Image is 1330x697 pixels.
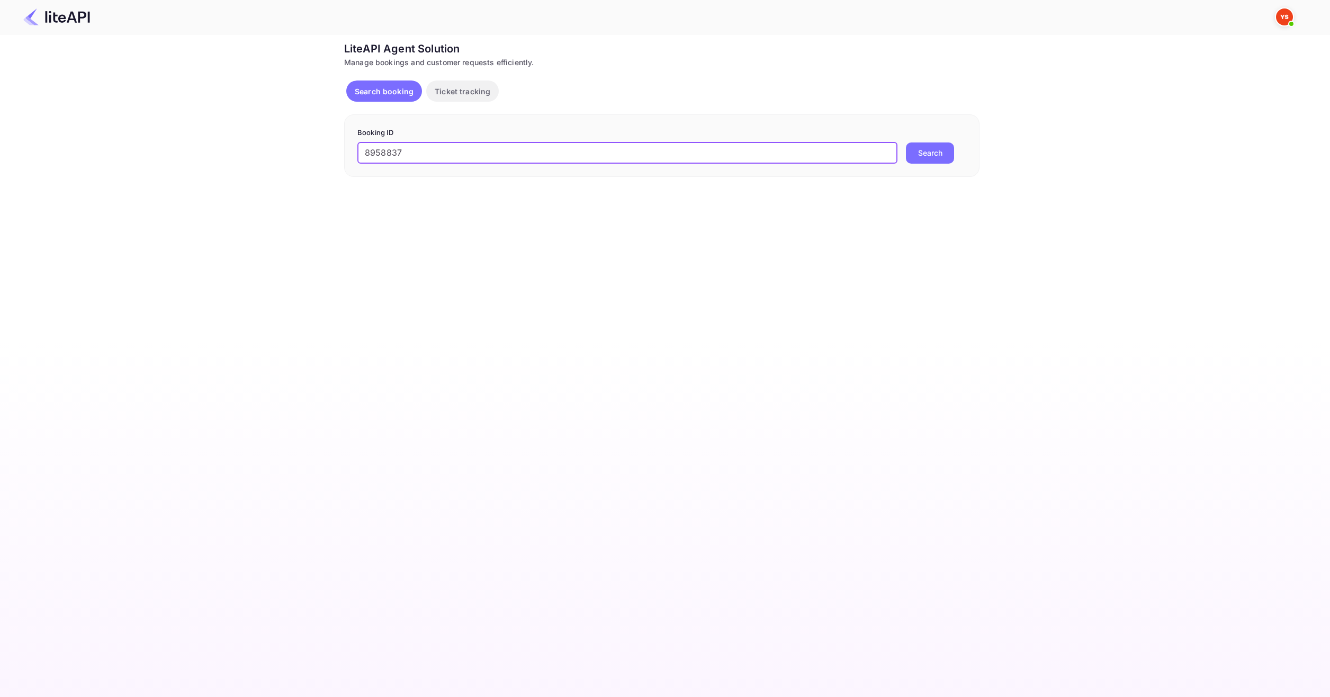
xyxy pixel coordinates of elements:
img: Yandex Support [1276,8,1293,25]
p: Booking ID [357,128,966,138]
img: LiteAPI Logo [23,8,90,25]
button: Search [906,142,954,164]
input: Enter Booking ID (e.g., 63782194) [357,142,897,164]
div: LiteAPI Agent Solution [344,41,979,57]
p: Ticket tracking [435,86,490,97]
p: Search booking [355,86,414,97]
div: Manage bookings and customer requests efficiently. [344,57,979,68]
